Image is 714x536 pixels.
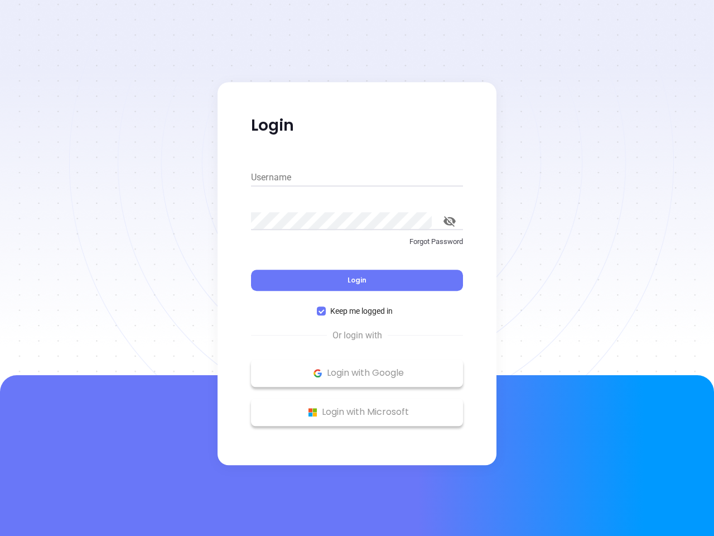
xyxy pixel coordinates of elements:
img: Microsoft Logo [306,405,320,419]
button: Google Logo Login with Google [251,359,463,387]
p: Login [251,116,463,136]
p: Forgot Password [251,236,463,247]
p: Login with Google [257,365,457,381]
button: Microsoft Logo Login with Microsoft [251,398,463,426]
p: Login with Microsoft [257,404,457,420]
a: Forgot Password [251,236,463,256]
span: Or login with [327,329,388,342]
button: toggle password visibility [436,208,463,234]
img: Google Logo [311,366,325,380]
button: Login [251,270,463,291]
span: Login [348,275,366,285]
span: Keep me logged in [326,305,397,317]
